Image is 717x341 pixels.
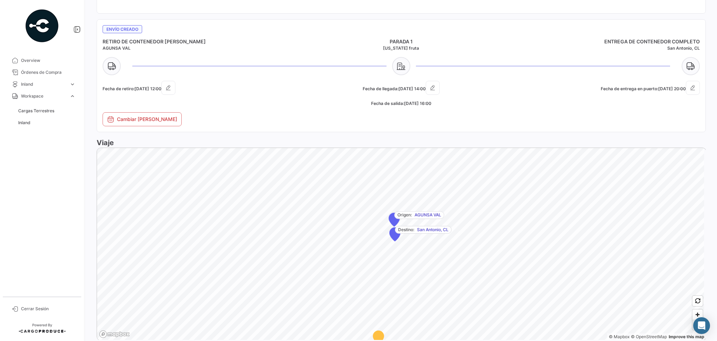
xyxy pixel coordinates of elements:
[302,45,501,51] h5: [US_STATE] fruta
[692,310,703,320] button: Zoom in
[658,86,686,91] span: [DATE] 20:00
[69,93,76,99] span: expand_more
[21,81,67,87] span: Inland
[6,55,78,66] a: Overview
[302,81,501,95] h5: Fecha de llegada:
[21,93,67,99] span: Workspace
[302,38,501,45] h4: PARADA 1
[103,45,302,51] h5: AGUNSA VAL
[302,100,501,107] h5: Fecha de salida:
[103,81,302,95] h5: Fecha de retiro:
[103,112,182,126] button: Cambiar [PERSON_NAME]
[501,38,700,45] h4: ENTREGA DE CONTENEDOR COMPLETO
[398,227,414,233] span: Destino:
[97,138,706,148] h3: Viaje
[69,81,76,87] span: expand_more
[6,66,78,78] a: Órdenes de Compra
[99,330,130,338] a: Mapbox logo
[134,86,161,91] span: [DATE] 12:00
[501,45,700,51] h5: San Antonio, CL
[21,306,76,312] span: Cerrar Sesión
[18,108,54,114] span: Cargas Terrestres
[103,38,302,45] h4: RETIRO DE CONTENEDOR [PERSON_NAME]
[631,334,667,339] a: OpenStreetMap
[693,317,710,334] div: Abrir Intercom Messenger
[103,25,142,33] span: Envío creado
[389,213,400,227] div: Map marker
[692,320,703,330] button: Zoom out
[97,148,704,341] canvas: Map
[15,118,78,128] a: Inland
[404,101,431,106] span: [DATE] 16:00
[415,212,441,218] span: AGUNSA VAL
[609,334,629,339] a: Mapbox
[398,86,426,91] span: [DATE] 14:00
[21,69,76,76] span: Órdenes de Compra
[25,8,60,43] img: powered-by.png
[669,334,704,339] a: Map feedback
[417,227,448,233] span: San Antonio, CL
[501,81,700,95] h5: Fecha de entrega en puerto:
[397,212,412,218] span: Origen:
[21,57,76,64] span: Overview
[15,106,78,116] a: Cargas Terrestres
[18,120,30,126] span: Inland
[389,227,401,241] div: Map marker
